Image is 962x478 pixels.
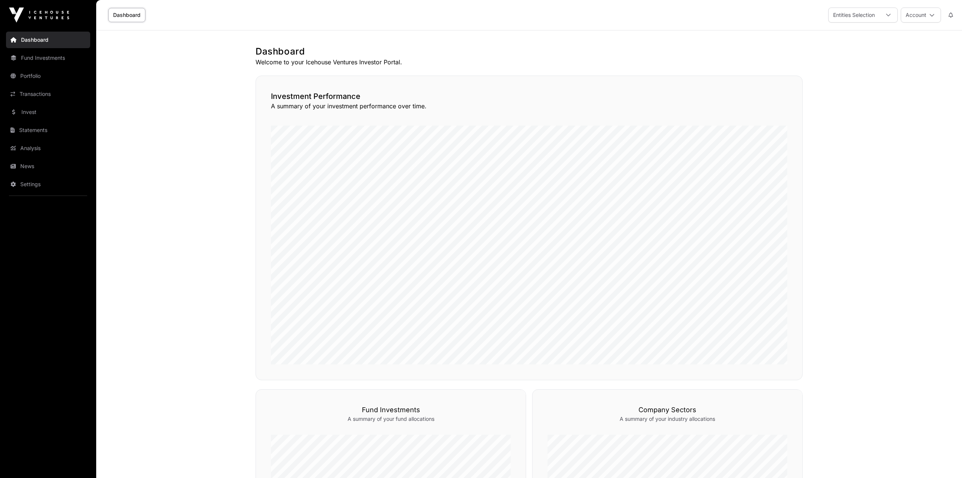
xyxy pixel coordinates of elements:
a: Statements [6,122,90,138]
p: Welcome to your Icehouse Ventures Investor Portal. [256,58,803,67]
button: Account [901,8,941,23]
img: Icehouse Ventures Logo [9,8,69,23]
p: A summary of your industry allocations [548,415,787,423]
h2: Investment Performance [271,91,787,102]
a: Settings [6,176,90,193]
a: Fund Investments [6,50,90,66]
a: Portfolio [6,68,90,84]
a: Analysis [6,140,90,156]
h3: Fund Investments [271,405,511,415]
a: Transactions [6,86,90,102]
h1: Dashboard [256,46,803,58]
p: A summary of your fund allocations [271,415,511,423]
a: News [6,158,90,175]
p: A summary of your investment performance over time. [271,102,787,111]
iframe: Chat Widget [924,442,962,478]
a: Dashboard [108,8,145,22]
a: Invest [6,104,90,120]
h3: Company Sectors [548,405,787,415]
a: Dashboard [6,32,90,48]
div: Entities Selection [829,8,879,22]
